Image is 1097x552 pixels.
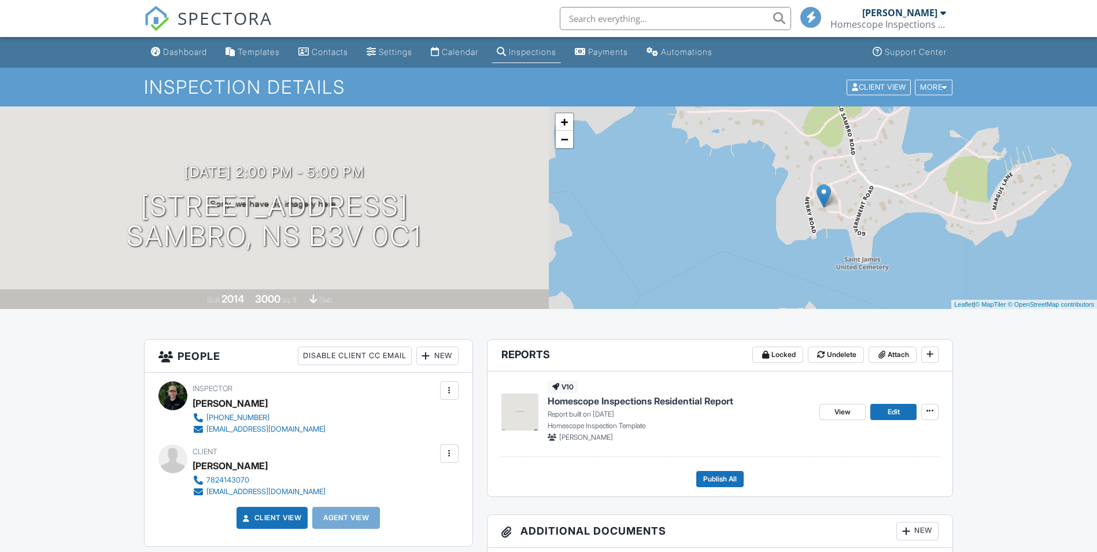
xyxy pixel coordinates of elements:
[862,7,937,19] div: [PERSON_NAME]
[163,47,207,57] div: Dashboard
[255,293,280,305] div: 3000
[362,42,417,63] a: Settings
[206,476,249,485] div: 7824143070
[184,164,364,180] h3: [DATE] 2:00 pm - 5:00 pm
[492,42,561,63] a: Inspections
[1008,301,1094,308] a: © OpenStreetMap contributors
[241,512,302,524] a: Client View
[570,42,633,63] a: Payments
[221,42,285,63] a: Templates
[845,82,914,91] a: Client View
[951,300,1097,310] div: |
[560,7,791,30] input: Search everything...
[954,301,973,308] a: Leaflet
[193,474,326,486] a: 7824143070
[146,42,212,63] a: Dashboard
[144,16,272,40] a: SPECTORA
[193,412,326,424] a: [PHONE_NUMBER]
[145,340,472,373] h3: People
[868,42,951,63] a: Support Center
[206,487,326,496] div: [EMAIL_ADDRESS][DOMAIN_NAME]
[588,47,628,57] div: Payments
[144,6,169,31] img: The Best Home Inspection Software - Spectora
[294,42,353,63] a: Contacts
[207,296,220,304] span: Built
[193,457,268,474] div: [PERSON_NAME]
[238,47,280,57] div: Templates
[915,79,952,95] div: More
[298,347,412,365] div: Disable Client CC Email
[556,131,573,148] a: Zoom out
[221,293,244,305] div: 2014
[487,515,953,548] h3: Additional Documents
[319,296,332,304] span: slab
[282,296,298,304] span: sq. ft.
[556,113,573,131] a: Zoom in
[830,19,946,30] div: Homescope Inspections Inc.
[193,384,232,393] span: Inspector
[442,47,478,57] div: Calendar
[193,424,326,435] a: [EMAIL_ADDRESS][DOMAIN_NAME]
[379,47,412,57] div: Settings
[312,47,348,57] div: Contacts
[193,447,217,456] span: Client
[144,77,954,97] h1: Inspection Details
[206,425,326,434] div: [EMAIL_ADDRESS][DOMAIN_NAME]
[509,47,556,57] div: Inspections
[127,191,422,252] h1: [STREET_ADDRESS] Sambro, NS B3V 0C1
[193,395,268,412] div: [PERSON_NAME]
[847,79,911,95] div: Client View
[193,486,326,498] a: [EMAIL_ADDRESS][DOMAIN_NAME]
[896,522,939,540] div: New
[661,47,712,57] div: Automations
[206,413,269,422] div: [PHONE_NUMBER]
[642,42,717,63] a: Automations (Basic)
[885,47,947,57] div: Support Center
[178,6,272,30] span: SPECTORA
[975,301,1006,308] a: © MapTiler
[426,42,483,63] a: Calendar
[416,347,459,365] div: New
